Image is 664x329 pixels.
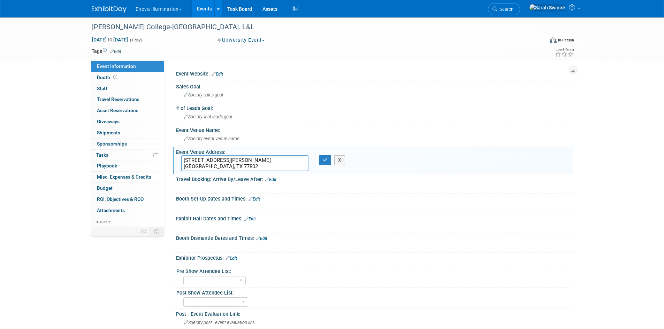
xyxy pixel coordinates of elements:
[334,155,345,165] button: X
[97,63,136,69] span: Event Information
[91,216,164,227] a: more
[92,37,128,43] span: [DATE] [DATE]
[555,48,574,51] div: Event Rating
[91,105,164,116] a: Asset Reservations
[176,174,573,183] div: Travel Booking: Arrive By/Leave After:
[110,49,121,54] a: Edit
[138,227,150,236] td: Personalize Event Tab Strip
[215,37,267,44] button: University Event
[91,83,164,94] a: Staff
[97,96,139,102] span: Travel Reservations
[91,183,164,194] a: Budget
[176,147,573,156] div: Event Venue Address:
[176,125,573,134] div: Event Venue Name:
[184,320,255,325] span: Specify post - event evaluation link
[97,163,117,169] span: Playbook
[97,196,144,202] span: ROI, Objectives & ROO
[265,177,276,182] a: Edit
[91,172,164,182] a: Misc. Expenses & Credits
[90,21,533,33] div: [PERSON_NAME] College-[GEOGRAPHIC_DATA]. L&L
[184,92,223,97] span: Specify sales goal
[97,207,125,213] span: Attachments
[91,116,164,127] a: Giveaways
[97,108,138,113] span: Asset Reservations
[97,185,113,191] span: Budget
[176,253,573,262] div: Exhibitor Prospectus:
[176,194,573,203] div: Booth Set-Up Dates and Times:
[91,72,164,83] a: Booth
[97,119,120,124] span: Giveaways
[176,213,573,222] div: Exhibit Hall Dates and Times:
[226,256,237,261] a: Edit
[97,141,127,147] span: Sponsorships
[92,6,127,13] img: ExhibitDay
[212,72,223,77] a: Edit
[92,48,121,55] td: Tags
[550,37,557,43] img: Format-Inperson.png
[558,38,574,43] div: In-Person
[91,61,164,72] a: Event Information
[184,136,239,141] span: Specify event venue name
[176,103,573,112] div: # of Leads Goal:
[97,174,151,180] span: Misc. Expenses & Credits
[96,219,107,224] span: more
[91,205,164,216] a: Attachments
[176,233,573,242] div: Booth Dismantle Dates and Times:
[97,75,119,80] span: Booth
[244,217,256,221] a: Edit
[97,86,107,91] span: Staff
[176,266,570,275] div: Pre Show Attendee List:
[96,152,108,158] span: Tasks
[497,7,513,12] span: Search
[91,194,164,205] a: ROI, Objectives & ROO
[107,37,113,42] span: to
[150,227,164,236] td: Toggle Event Tabs
[176,288,570,296] div: Post Show Attendee List:
[488,3,520,15] a: Search
[91,160,164,171] a: Playbook
[129,38,142,42] span: (1 day)
[176,69,573,78] div: Event Website:
[176,309,573,318] div: Post - Event Evaluation Link:
[91,139,164,149] a: Sponsorships
[256,236,267,241] a: Edit
[91,94,164,105] a: Travel Reservations
[97,130,120,135] span: Shipments
[529,4,566,11] img: Sarah Swinick
[176,81,573,90] div: Sales Goal:
[91,150,164,160] a: Tasks
[503,36,574,47] div: Event Format
[91,127,164,138] a: Shipments
[112,75,119,80] span: Booth not reserved yet
[249,197,260,202] a: Edit
[184,114,232,119] span: Specify # of leads goal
